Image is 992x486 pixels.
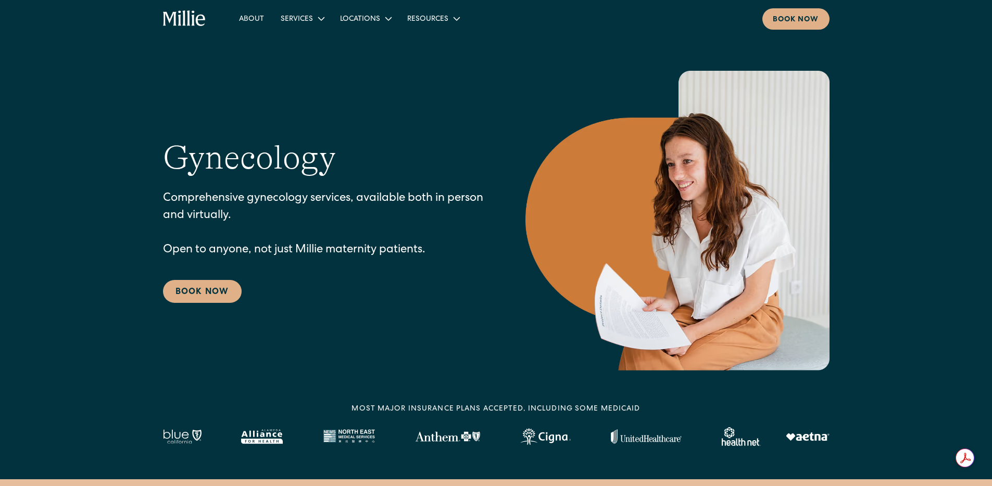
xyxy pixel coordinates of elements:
[241,429,282,444] img: Alameda Alliance logo
[231,10,272,27] a: About
[399,10,467,27] div: Resources
[407,14,448,25] div: Resources
[281,14,313,25] div: Services
[520,428,571,445] img: Cigna logo
[351,404,640,415] div: MOST MAJOR INSURANCE PLANS ACCEPTED, INCLUDING some MEDICAID
[773,15,819,25] div: Book now
[525,71,830,370] img: Smiling woman holding documents during a consultation, reflecting supportive guidance in maternit...
[332,10,399,27] div: Locations
[163,190,484,259] p: Comprehensive gynecology services, available both in person and virtually. Open to anyone, not ju...
[163,280,242,303] a: Book Now
[340,14,380,25] div: Locations
[163,429,202,444] img: Blue California logo
[272,10,332,27] div: Services
[722,427,761,446] img: Healthnet logo
[611,429,682,444] img: United Healthcare logo
[163,10,206,27] a: home
[786,432,830,441] img: Aetna logo
[323,429,375,444] img: North East Medical Services logo
[762,8,830,30] a: Book now
[415,431,480,442] img: Anthem Logo
[163,138,336,178] h1: Gynecology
